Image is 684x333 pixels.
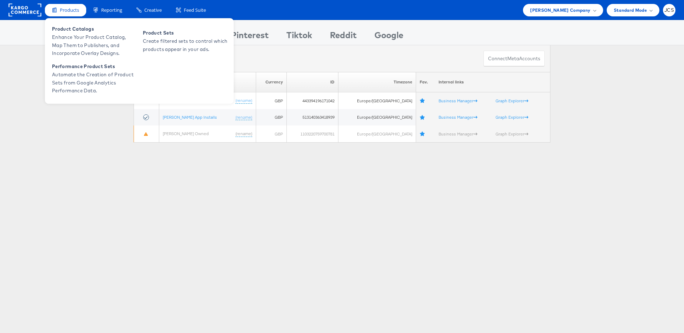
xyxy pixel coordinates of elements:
[139,24,230,59] a: Product Sets Create filtered sets to control which products appear in your ads.
[143,29,228,37] span: Product Sets
[144,7,162,14] span: Creative
[60,7,79,14] span: Products
[287,125,338,142] td: 1103220759700781
[330,29,357,45] div: Reddit
[496,131,528,137] a: Graph Explorer
[184,7,206,14] span: Feed Suite
[664,8,674,12] span: JCS
[235,114,252,121] a: (rename)
[235,98,252,104] a: (rename)
[256,125,287,142] td: GBP
[52,71,138,95] span: Automate the Creation of Product Sets from Google Analytics Performance Data.
[48,24,139,59] a: Product Catalogs Enhance Your Product Catalog, Map Them to Publishers, and Incorporate Overlay De...
[163,114,217,120] a: [PERSON_NAME] App Installs
[52,62,138,71] span: Performance Product Sets
[374,29,403,45] div: Google
[338,92,416,109] td: Europe/[GEOGRAPHIC_DATA]
[286,29,312,45] div: Tiktok
[483,51,545,67] button: ConnectmetaAccounts
[496,98,528,103] a: Graph Explorer
[439,114,477,120] a: Business Manager
[163,131,209,136] a: [PERSON_NAME] Owned
[530,6,590,14] span: [PERSON_NAME] Company
[256,109,287,126] td: GBP
[231,29,269,45] div: Pinterest
[256,72,287,92] th: Currency
[287,109,338,126] td: 513140363418939
[287,92,338,109] td: 443394196171042
[614,6,647,14] span: Standard Mode
[338,125,416,142] td: Europe/[GEOGRAPHIC_DATA]
[496,114,528,120] a: Graph Explorer
[507,55,519,62] span: meta
[52,33,138,57] span: Enhance Your Product Catalog, Map Them to Publishers, and Incorporate Overlay Designs.
[338,109,416,126] td: Europe/[GEOGRAPHIC_DATA]
[338,72,416,92] th: Timezone
[52,25,138,33] span: Product Catalogs
[143,37,228,53] span: Create filtered sets to control which products appear in your ads.
[235,131,252,137] a: (rename)
[101,7,122,14] span: Reporting
[256,92,287,109] td: GBP
[439,98,477,103] a: Business Manager
[48,61,139,97] a: Performance Product Sets Automate the Creation of Product Sets from Google Analytics Performance ...
[439,131,477,137] a: Business Manager
[287,72,338,92] th: ID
